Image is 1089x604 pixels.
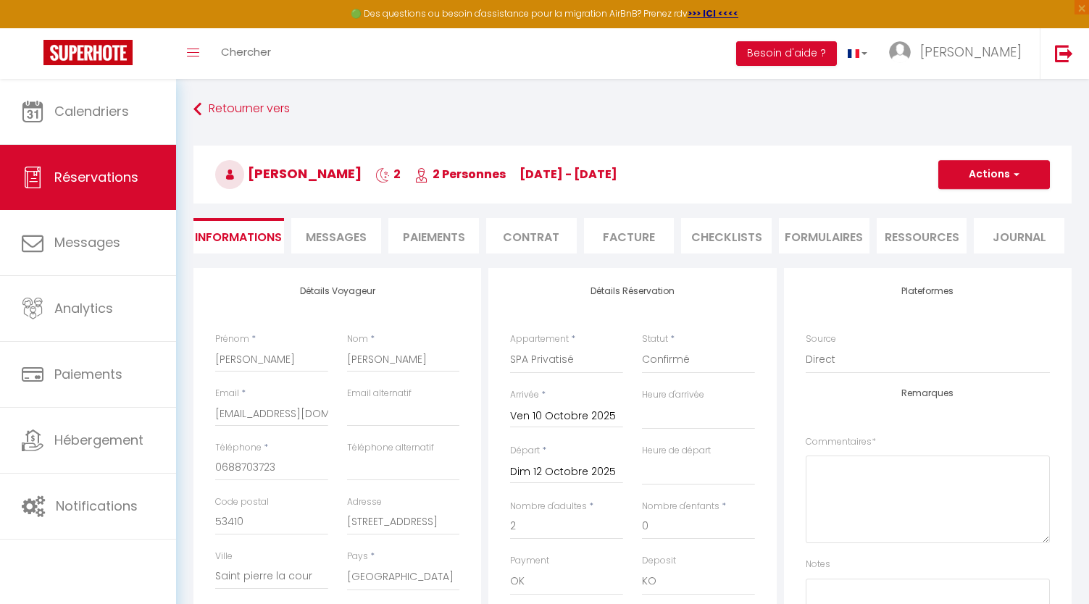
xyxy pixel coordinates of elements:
label: Adresse [347,495,382,509]
label: Prénom [215,332,249,346]
li: Paiements [388,218,479,253]
span: Messages [54,233,120,251]
span: Messages [306,229,367,246]
label: Email [215,387,239,400]
label: Deposit [642,554,676,568]
li: Ressources [877,218,967,253]
label: Statut [642,332,668,346]
label: Départ [510,444,540,458]
label: Téléphone [215,441,262,455]
label: Pays [347,550,368,563]
label: Téléphone alternatif [347,441,434,455]
span: 2 [375,166,401,183]
img: ... [889,41,911,63]
h4: Remarques [806,388,1050,398]
span: [PERSON_NAME] [215,164,362,183]
span: 2 Personnes [414,166,506,183]
label: Heure d'arrivée [642,388,704,402]
label: Nombre d'adultes [510,500,587,513]
h4: Détails Réservation [510,286,754,296]
label: Appartement [510,332,569,346]
label: Nom [347,332,368,346]
a: Retourner vers [193,96,1072,122]
span: Notifications [56,497,138,515]
span: Paiements [54,365,122,383]
label: Arrivée [510,388,539,402]
span: Réservations [54,168,138,186]
button: Actions [938,160,1050,189]
label: Email alternatif [347,387,412,400]
span: [PERSON_NAME] [920,43,1022,61]
label: Source [806,332,836,346]
h4: Détails Voyageur [215,286,459,296]
span: Hébergement [54,431,143,449]
span: Calendriers [54,102,129,120]
h4: Plateformes [806,286,1050,296]
a: >>> ICI <<<< [688,7,738,20]
li: Contrat [486,218,577,253]
label: Code postal [215,495,269,509]
span: Chercher [221,44,271,59]
span: [DATE] - [DATE] [520,166,617,183]
span: Analytics [54,299,113,317]
li: Journal [974,218,1064,253]
li: CHECKLISTS [681,218,772,253]
label: Payment [510,554,549,568]
li: FORMULAIRES [779,218,869,253]
img: logout [1055,44,1073,62]
label: Notes [806,558,830,571]
a: Chercher [210,28,282,79]
label: Ville [215,550,233,563]
button: Besoin d'aide ? [736,41,837,66]
img: Super Booking [43,40,133,65]
label: Nombre d'enfants [642,500,719,513]
label: Heure de départ [642,444,711,458]
a: ... [PERSON_NAME] [878,28,1040,79]
label: Commentaires [806,435,876,449]
li: Facture [584,218,675,253]
li: Informations [193,218,284,253]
